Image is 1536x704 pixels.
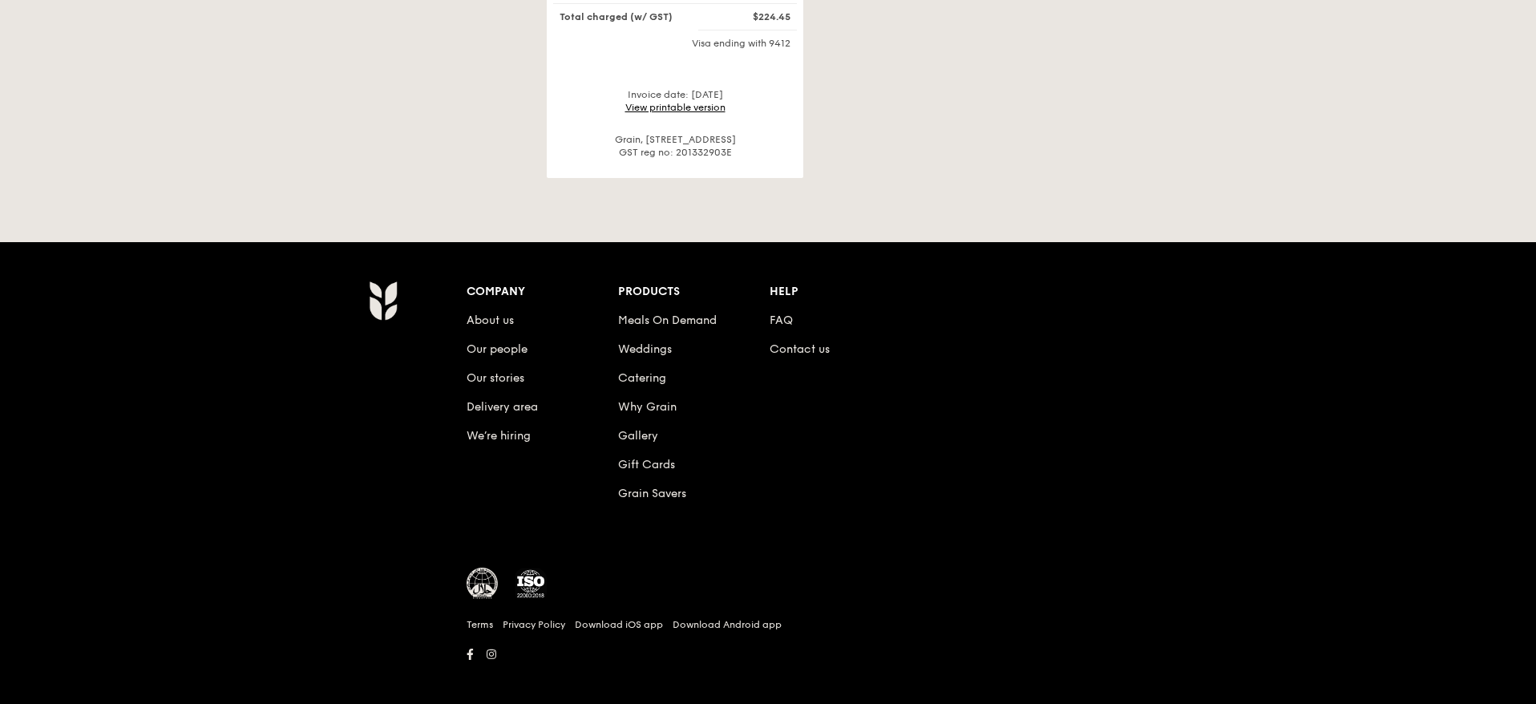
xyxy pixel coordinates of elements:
[618,458,675,471] a: Gift Cards
[467,429,531,443] a: We’re hiring
[618,314,717,327] a: Meals On Demand
[717,10,800,23] div: $224.45
[618,342,672,356] a: Weddings
[515,568,547,600] img: ISO Certified
[770,314,793,327] a: FAQ
[625,102,726,113] a: View printable version
[467,618,493,631] a: Terms
[618,281,770,303] div: Products
[369,281,397,321] img: Grain
[467,568,499,600] img: MUIS Halal Certified
[467,371,524,385] a: Our stories
[770,342,830,356] a: Contact us
[503,618,565,631] a: Privacy Policy
[467,314,514,327] a: About us
[673,618,782,631] a: Download Android app
[467,342,527,356] a: Our people
[553,133,797,159] div: Grain, [STREET_ADDRESS] GST reg no: 201332903E
[618,487,686,500] a: Grain Savers
[575,618,663,631] a: Download iOS app
[618,400,677,414] a: Why Grain
[550,10,717,23] div: Total charged (w/ GST)
[770,281,921,303] div: Help
[467,400,538,414] a: Delivery area
[306,666,1230,678] h6: Revision
[618,429,658,443] a: Gallery
[553,88,797,114] div: Invoice date: [DATE]
[618,371,666,385] a: Catering
[467,281,618,303] div: Company
[553,37,797,50] div: Visa ending with 9412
